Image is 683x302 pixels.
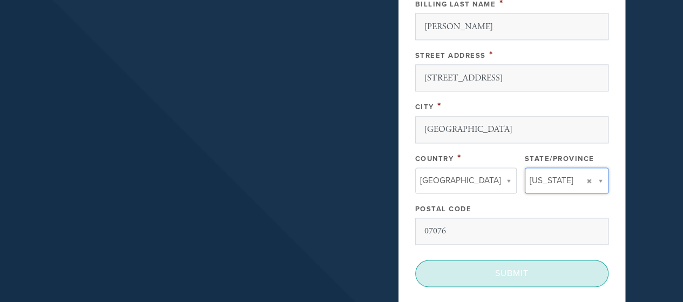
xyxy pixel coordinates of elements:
[415,155,454,163] label: Country
[530,173,573,187] span: [US_STATE]
[415,260,608,287] input: Submit
[415,103,434,111] label: City
[489,49,493,61] span: This field is required.
[415,205,472,213] label: Postal Code
[525,167,608,193] a: [US_STATE]
[415,167,517,193] a: [GEOGRAPHIC_DATA]
[457,152,462,164] span: This field is required.
[420,173,501,187] span: [GEOGRAPHIC_DATA]
[525,155,594,163] label: State/Province
[415,51,486,60] label: Street Address
[437,100,442,112] span: This field is required.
